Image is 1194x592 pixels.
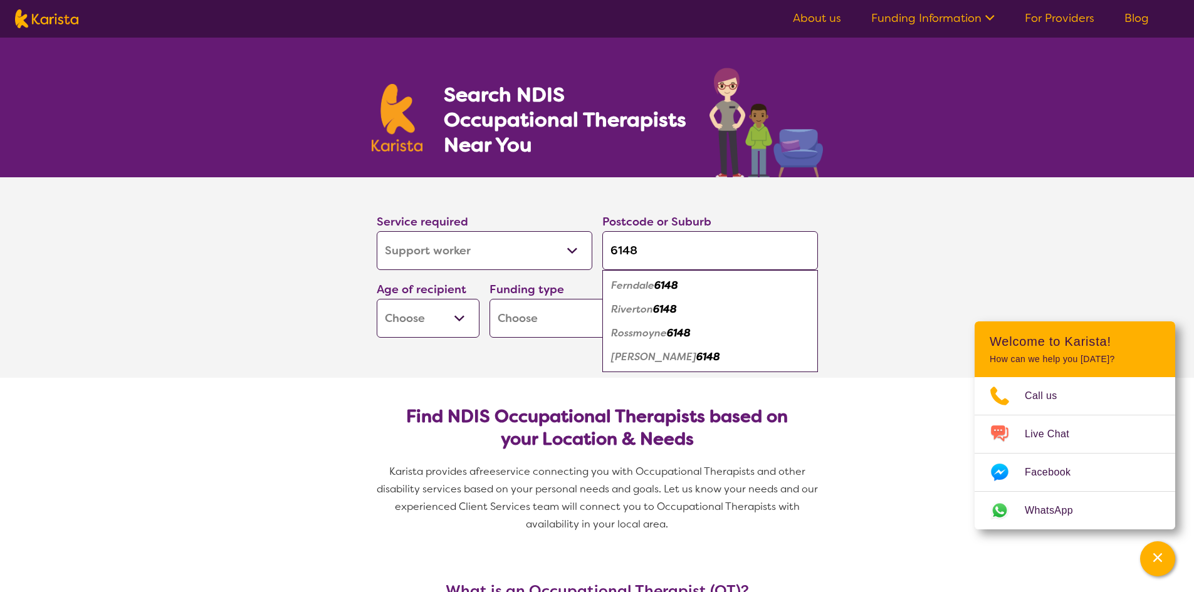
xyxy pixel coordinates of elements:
h1: Search NDIS Occupational Therapists Near You [444,82,688,157]
div: Channel Menu [975,321,1175,529]
em: 6148 [696,350,720,363]
span: Live Chat [1025,425,1084,444]
em: Ferndale [611,279,654,292]
input: Type [602,231,818,270]
img: Karista logo [372,84,423,152]
ul: Choose channel [975,377,1175,529]
div: Ferndale 6148 [609,274,812,298]
label: Service required [377,214,468,229]
em: 6148 [654,279,678,292]
img: occupational-therapy [710,68,823,177]
span: free [476,465,496,478]
a: Web link opens in a new tab. [975,492,1175,529]
h2: Welcome to Karista! [990,334,1160,349]
em: 6148 [653,303,677,316]
h2: Find NDIS Occupational Therapists based on your Location & Needs [387,405,808,450]
span: Call us [1025,387,1072,405]
div: Riverton 6148 [609,298,812,321]
span: service connecting you with Occupational Therapists and other disability services based on your p... [377,465,820,531]
a: About us [793,11,841,26]
em: 6148 [667,326,691,340]
div: Shelley 6148 [609,345,812,369]
label: Funding type [490,282,564,297]
div: Rossmoyne 6148 [609,321,812,345]
span: Karista provides a [389,465,476,478]
button: Channel Menu [1140,541,1175,576]
a: Funding Information [871,11,995,26]
em: Rossmoyne [611,326,667,340]
a: Blog [1124,11,1149,26]
em: [PERSON_NAME] [611,350,696,363]
label: Age of recipient [377,282,466,297]
label: Postcode or Suburb [602,214,711,229]
span: WhatsApp [1025,501,1088,520]
em: Riverton [611,303,653,316]
p: How can we help you [DATE]? [990,354,1160,365]
span: Facebook [1025,463,1086,482]
img: Karista logo [15,9,78,28]
a: For Providers [1025,11,1094,26]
